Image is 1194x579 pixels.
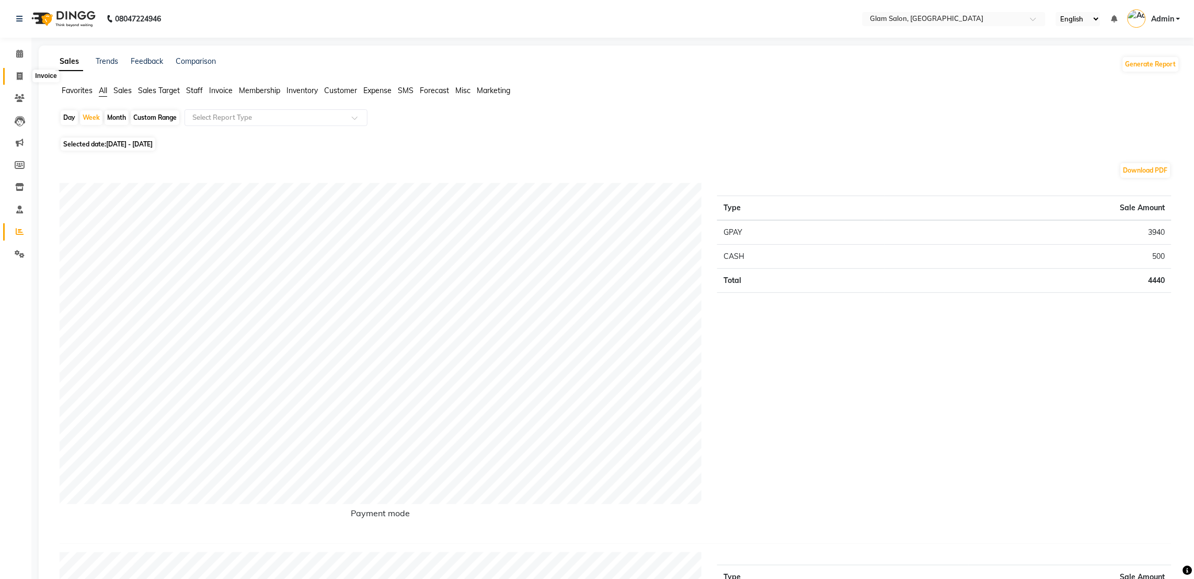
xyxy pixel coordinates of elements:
td: GPAY [717,220,885,245]
span: All [99,86,107,95]
span: Forecast [420,86,449,95]
td: 3940 [885,220,1172,245]
span: Favorites [62,86,93,95]
a: Comparison [176,56,216,66]
span: Membership [239,86,280,95]
span: Customer [324,86,357,95]
button: Download PDF [1121,163,1170,178]
th: Sale Amount [885,196,1172,221]
span: Sales [113,86,132,95]
a: Trends [96,56,118,66]
span: [DATE] - [DATE] [106,140,153,148]
div: Week [80,110,102,125]
a: Feedback [131,56,163,66]
div: Invoice [32,70,59,83]
td: 500 [885,245,1172,269]
span: Inventory [286,86,318,95]
td: Total [717,269,885,293]
span: Staff [186,86,203,95]
b: 08047224946 [115,4,161,33]
span: SMS [398,86,414,95]
span: Admin [1151,14,1174,25]
td: 4440 [885,269,1172,293]
span: Invoice [209,86,233,95]
a: Sales [55,52,83,71]
button: Generate Report [1123,57,1179,72]
span: Misc [455,86,470,95]
img: logo [27,4,98,33]
span: Marketing [477,86,510,95]
h6: Payment mode [60,508,702,523]
span: Expense [363,86,392,95]
th: Type [717,196,885,221]
div: Day [61,110,78,125]
td: CASH [717,245,885,269]
span: Sales Target [138,86,180,95]
img: Admin [1128,9,1146,28]
div: Month [105,110,129,125]
div: Custom Range [131,110,179,125]
span: Selected date: [61,138,155,151]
